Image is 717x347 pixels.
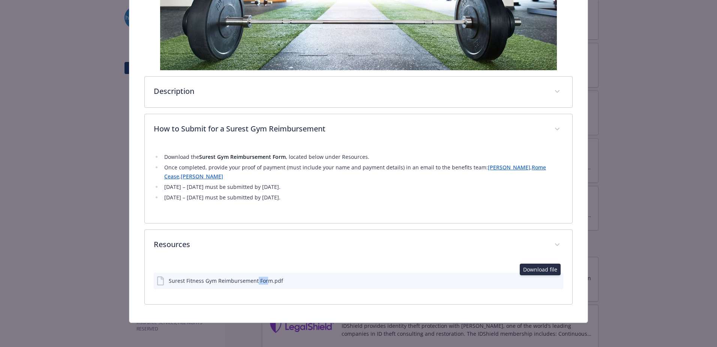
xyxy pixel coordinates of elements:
a: [PERSON_NAME] [181,173,223,180]
li: Once completed, provide your proof of payment (must include your name and payment details) in an ... [162,163,563,181]
p: How to Submit for a Surest Gym Reimbursement [154,123,545,134]
a: [PERSON_NAME] [488,164,530,171]
li: Download the , located below under Resources. [162,152,563,161]
strong: Surest Gym Reimbursement Form [199,153,286,160]
li: [DATE] – [DATE] must be submitted by [DATE]. [162,193,563,202]
button: preview file [553,277,560,285]
div: Description [145,77,572,107]
div: Resources [145,230,572,261]
div: How to Submit for a Surest Gym Reimbursement [145,145,572,223]
div: How to Submit for a Surest Gym Reimbursement [145,114,572,145]
a: Rome Cease [164,164,546,180]
button: download file [541,277,547,285]
p: Resources [154,239,545,250]
p: Description [154,86,545,97]
div: Resources [145,261,572,304]
div: Download file [520,264,561,275]
div: Surest Fitness Gym Reimbursement Form.pdf [169,277,283,285]
li: [DATE] – [DATE] must be submitted by [DATE]. [162,183,563,192]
